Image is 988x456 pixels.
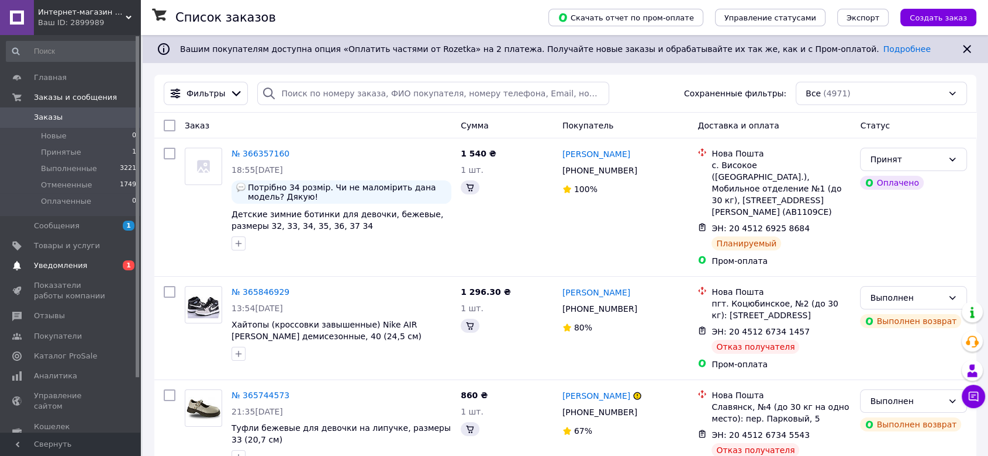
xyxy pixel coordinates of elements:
[711,358,851,370] div: Пром-оплата
[236,183,246,192] img: :speech_balloon:
[41,163,97,174] span: Выполненные
[711,286,851,298] div: Нова Пошта
[41,131,67,141] span: Новые
[232,320,422,341] a: Хайтопы (кроссовки завышенные) Nike AIR [PERSON_NAME] демисезонные, 40 (24,5 см)
[248,183,447,201] span: Потрібно 34 розмір. Чи не маломірить дана модель? Дякую!
[34,351,97,361] span: Каталог ProSale
[461,121,489,130] span: Сумма
[461,407,483,416] span: 1 шт.
[889,12,976,22] a: Создать заказ
[41,196,91,207] span: Оплаченные
[34,221,80,231] span: Сообщения
[711,327,810,336] span: ЭН: 20 4512 6734 1457
[34,280,108,301] span: Показатели работы компании
[823,89,851,98] span: (4971)
[461,165,483,175] span: 1 шт.
[558,12,694,23] span: Скачать отчет по пром-оплате
[860,417,961,431] div: Выполнен возврат
[461,391,488,400] span: 860 ₴
[34,72,67,83] span: Главная
[232,407,283,416] span: 21:35[DATE]
[34,92,117,103] span: Заказы и сообщения
[38,18,140,28] div: Ваш ID: 2899989
[120,163,136,174] span: 3221
[562,148,630,160] a: [PERSON_NAME]
[711,159,851,218] div: с. Високое ([GEOGRAPHIC_DATA].), Мобильное отделение №1 (до 30 кг), [STREET_ADDRESS][PERSON_NAME]...
[186,88,225,99] span: Фильтры
[175,11,276,25] h1: Список заказов
[232,149,289,158] a: № 366357160
[34,311,65,321] span: Отзывы
[870,291,943,304] div: Выполнен
[232,304,283,313] span: 13:54[DATE]
[711,430,810,440] span: ЭН: 20 4512 6734 5543
[34,112,63,123] span: Заказы
[548,9,703,26] button: Скачать отчет по пром-оплате
[185,291,222,319] img: Фото товару
[132,131,136,141] span: 0
[562,390,630,402] a: [PERSON_NAME]
[870,395,943,408] div: Выполнен
[461,304,483,313] span: 1 шт.
[185,397,222,419] img: Фото товару
[560,404,640,420] div: [PHONE_NUMBER]
[837,9,889,26] button: Экспорт
[900,9,976,26] button: Создать заказ
[715,9,825,26] button: Управление статусами
[123,260,134,270] span: 1
[711,148,851,159] div: Нова Пошта
[711,401,851,424] div: Славянск, №4 (до 30 кг на одно место): пер. Парковый, 5
[711,298,851,321] div: пгт. Коцюбинское, №2 (до 30 кг): [STREET_ADDRESS]
[34,260,87,271] span: Уведомления
[185,148,222,185] a: Фото товару
[461,149,496,158] span: 1 540 ₴
[870,153,943,166] div: Принят
[34,371,77,381] span: Аналитика
[574,323,592,332] span: 80%
[34,422,108,443] span: Кошелек компании
[560,162,640,179] div: [PHONE_NUMBER]
[711,340,799,354] div: Отказ получателя
[883,44,931,54] a: Подробнее
[41,147,81,158] span: Принятые
[697,121,779,130] span: Доставка и оплата
[711,255,851,267] div: Пром-оплата
[910,13,967,22] span: Создать заказ
[461,287,511,297] span: 1 296.30 ₴
[232,287,289,297] a: № 365846929
[185,121,209,130] span: Заказ
[34,241,100,251] span: Товары и услуги
[185,389,222,427] a: Фото товару
[232,210,443,231] a: Детские зимние ботинки для девочки, бежевые, размеры 32, 33, 34, 35, 36, 37 34
[574,426,592,436] span: 67%
[120,180,136,190] span: 1749
[711,236,781,250] div: Планируемый
[860,314,961,328] div: Выполнен возврат
[132,147,136,158] span: 1
[232,423,451,444] a: Туфли бежевые для девочки на липучке, размеры 33 (20,7 см)
[185,286,222,323] a: Фото товару
[560,301,640,317] div: [PHONE_NUMBER]
[684,88,786,99] span: Сохраненные фильтры:
[711,389,851,401] div: Нова Пошта
[232,391,289,400] a: № 365744573
[232,165,283,175] span: 18:55[DATE]
[806,88,821,99] span: Все
[123,221,134,231] span: 1
[257,82,609,105] input: Поиск по номеру заказа, ФИО покупателя, номеру телефона, Email, номеру накладной
[562,121,614,130] span: Покупатель
[34,391,108,412] span: Управление сайтом
[724,13,816,22] span: Управление статусами
[574,185,597,194] span: 100%
[132,196,136,207] span: 0
[6,41,137,62] input: Поиск
[180,44,931,54] span: Вашим покупателям доступна опция «Оплатить частями от Rozetka» на 2 платежа. Получайте новые зака...
[860,176,923,190] div: Оплачено
[860,121,890,130] span: Статус
[847,13,879,22] span: Экспорт
[34,331,82,342] span: Покупатели
[711,224,810,233] span: ЭН: 20 4512 6925 8684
